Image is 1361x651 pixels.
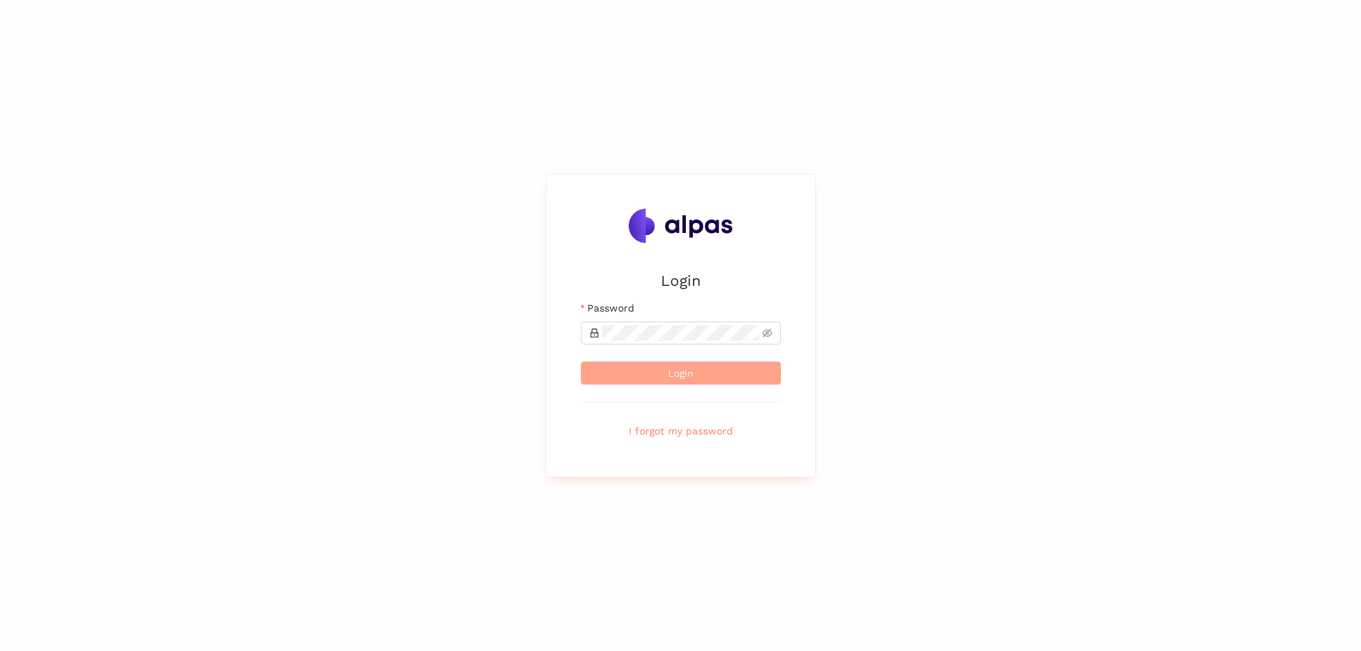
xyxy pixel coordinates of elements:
input: Password [602,325,759,341]
span: lock [589,328,599,338]
button: I forgot my password [581,419,781,442]
img: Alpas.ai Logo [629,209,733,243]
button: Login [581,362,781,384]
span: Login [668,365,694,381]
span: eye-invisible [762,328,772,338]
h2: Login [581,269,781,292]
span: I forgot my password [629,423,733,439]
label: Password [581,300,634,316]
